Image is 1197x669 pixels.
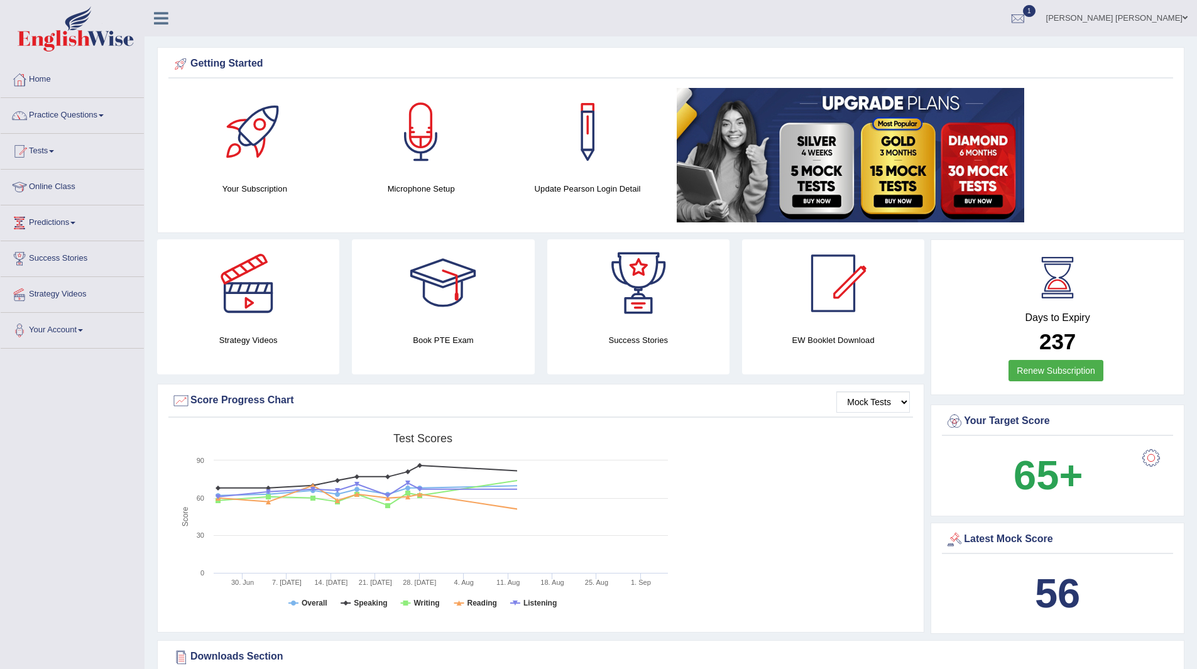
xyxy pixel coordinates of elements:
b: 65+ [1014,452,1083,498]
a: Practice Questions [1,98,144,129]
a: Home [1,62,144,94]
b: 56 [1035,570,1080,616]
h4: Microphone Setup [344,182,498,195]
a: Predictions [1,205,144,237]
h4: Strategy Videos [157,334,339,347]
tspan: 21. [DATE] [359,579,392,586]
tspan: Listening [523,599,557,607]
tspan: 28. [DATE] [403,579,436,586]
h4: Days to Expiry [945,312,1170,324]
text: 0 [200,569,204,577]
div: Downloads Section [172,648,1170,666]
span: 1 [1023,5,1036,17]
tspan: Test scores [393,432,452,445]
h4: Success Stories [547,334,730,347]
div: Your Target Score [945,412,1170,431]
tspan: Speaking [354,599,387,607]
a: Renew Subscription [1008,360,1103,381]
text: 60 [197,494,204,502]
text: 90 [197,457,204,464]
a: Your Account [1,313,144,344]
tspan: Overall [302,599,327,607]
tspan: Score [181,507,190,527]
div: Latest Mock Score [945,530,1170,549]
tspan: 25. Aug [585,579,608,586]
tspan: 18. Aug [540,579,564,586]
tspan: Reading [467,599,497,607]
tspan: Writing [413,599,439,607]
h4: Book PTE Exam [352,334,534,347]
tspan: 4. Aug [454,579,474,586]
tspan: 14. [DATE] [314,579,347,586]
tspan: 30. Jun [231,579,254,586]
img: small5.jpg [677,88,1024,222]
text: 30 [197,531,204,539]
tspan: 11. Aug [496,579,520,586]
a: Online Class [1,170,144,201]
a: Strategy Videos [1,277,144,308]
h4: Update Pearson Login Detail [511,182,665,195]
a: Tests [1,134,144,165]
div: Getting Started [172,55,1170,73]
h4: EW Booklet Download [742,334,924,347]
b: 237 [1039,329,1076,354]
tspan: 7. [DATE] [272,579,302,586]
a: Success Stories [1,241,144,273]
div: Score Progress Chart [172,391,910,410]
h4: Your Subscription [178,182,332,195]
tspan: 1. Sep [631,579,651,586]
